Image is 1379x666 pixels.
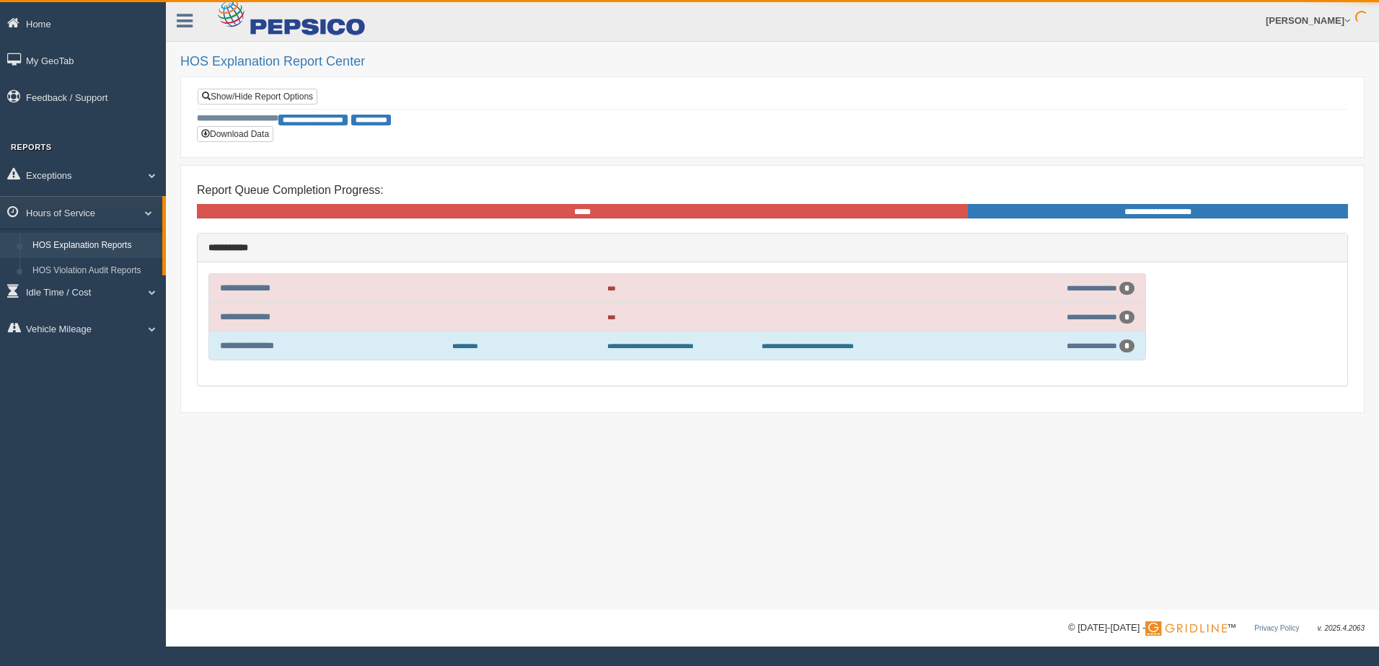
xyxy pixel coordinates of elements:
h2: HOS Explanation Report Center [180,55,1365,69]
h4: Report Queue Completion Progress: [197,184,1348,197]
a: Privacy Policy [1254,624,1299,632]
a: HOS Explanation Reports [26,233,162,259]
a: Show/Hide Report Options [198,89,317,105]
div: © [DATE]-[DATE] - ™ [1068,621,1365,636]
button: Download Data [197,126,273,142]
img: Gridline [1145,621,1227,636]
a: HOS Violation Audit Reports [26,258,162,284]
span: v. 2025.4.2063 [1318,624,1365,632]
